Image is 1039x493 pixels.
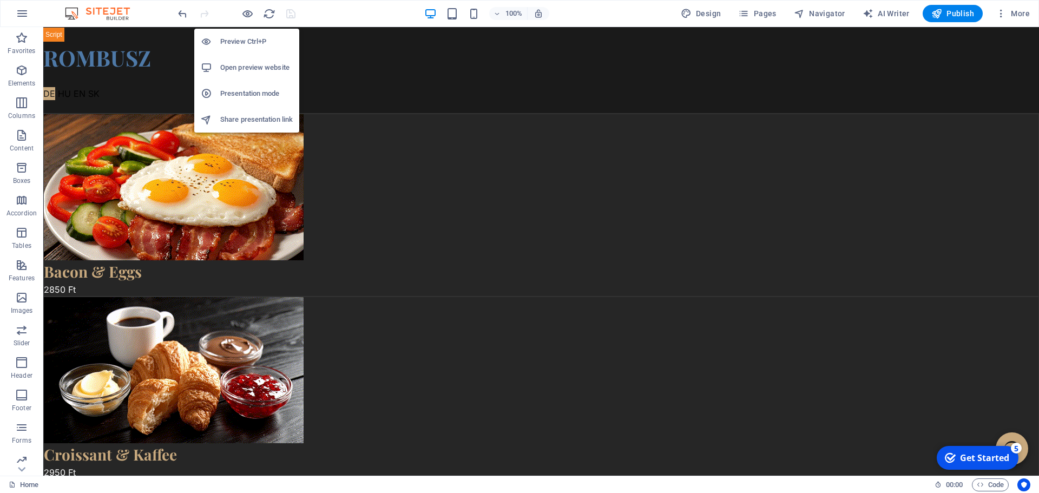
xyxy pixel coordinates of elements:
[790,5,850,22] button: Navigator
[1017,478,1030,491] button: Usercentrics
[931,8,974,19] span: Publish
[9,478,38,491] a: Click to cancel selection. Double-click to open Pages
[505,7,523,20] h6: 100%
[10,144,34,153] p: Content
[62,7,143,20] img: Editor Logo
[935,478,963,491] h6: Session time
[996,8,1030,19] span: More
[734,5,780,22] button: Pages
[977,478,1004,491] span: Code
[923,5,983,22] button: Publish
[534,9,543,18] i: On resize automatically adjust zoom level to fit chosen device.
[991,5,1034,22] button: More
[263,8,275,20] i: Reload page
[794,8,845,19] span: Navigator
[12,241,31,250] p: Tables
[972,478,1009,491] button: Code
[11,306,33,315] p: Images
[6,209,37,218] p: Accordion
[262,7,275,20] button: reload
[176,8,189,20] i: Undo: Change HTML (Ctrl+Z)
[220,113,293,126] h6: Share presentation link
[77,1,88,12] div: 5
[863,8,910,19] span: AI Writer
[3,4,85,28] div: Get Started 5 items remaining, 0% complete
[12,436,31,445] p: Forms
[9,274,35,282] p: Features
[8,47,35,55] p: Favorites
[12,404,31,412] p: Footer
[953,481,955,489] span: :
[858,5,914,22] button: AI Writer
[220,87,293,100] h6: Presentation mode
[13,176,31,185] p: Boxes
[738,8,776,19] span: Pages
[676,5,726,22] div: Design (Ctrl+Alt+Y)
[489,7,528,20] button: 100%
[946,478,963,491] span: 00 00
[681,8,721,19] span: Design
[8,111,35,120] p: Columns
[176,7,189,20] button: undo
[220,61,293,74] h6: Open preview website
[676,5,726,22] button: Design
[220,35,293,48] h6: Preview Ctrl+P
[27,10,76,22] div: Get Started
[14,339,30,347] p: Slider
[8,79,36,88] p: Elements
[11,371,32,380] p: Header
